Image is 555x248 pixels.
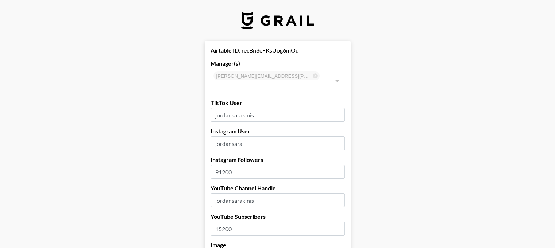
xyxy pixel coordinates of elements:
label: Instagram Followers [211,156,345,163]
img: Grail Talent Logo [241,12,314,29]
strong: Airtable ID: [211,47,240,54]
label: YouTube Channel Handle [211,185,345,192]
label: Instagram User [211,128,345,135]
div: recBn8eFKsUog6mOu [211,47,345,54]
label: TikTok User [211,99,345,106]
label: Manager(s) [211,60,345,67]
label: YouTube Subscribers [211,213,345,220]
